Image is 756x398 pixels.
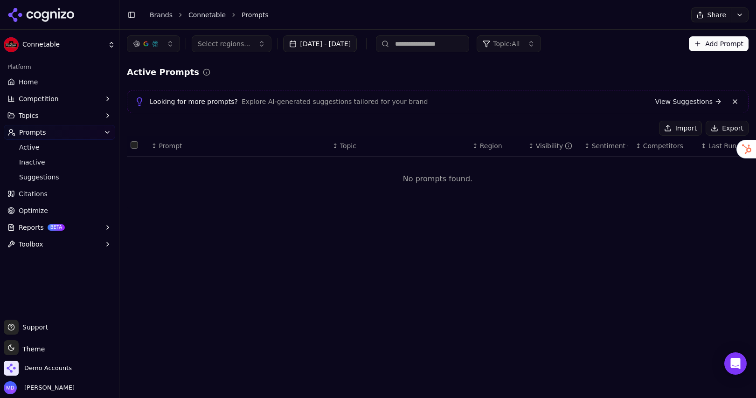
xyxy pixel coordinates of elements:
[636,141,694,151] div: ↕Competitors
[19,77,38,87] span: Home
[655,97,722,106] a: View Suggestions
[4,361,72,376] button: Open organization switcher
[525,136,581,157] th: brandMentionRate
[4,37,19,52] img: Connetable
[48,224,65,231] span: BETA
[4,75,115,89] a: Home
[528,141,577,151] div: ↕Visibility
[127,66,199,79] h2: Active Prompts
[480,141,502,151] span: Region
[127,136,749,201] div: Data table
[472,141,521,151] div: ↕Region
[127,157,749,201] td: No prompts found.
[24,364,72,372] span: Demo Accounts
[4,361,19,376] img: Demo Accounts
[4,91,115,106] button: Competition
[22,41,104,49] span: Connetable
[19,111,39,120] span: Topics
[659,121,702,136] button: Import
[4,60,115,75] div: Platform
[19,345,45,353] span: Theme
[340,141,356,151] span: Topic
[584,141,628,151] div: ↕Sentiment
[4,125,115,140] button: Prompts
[19,206,48,215] span: Optimize
[4,381,17,394] img: Melissa Dowd
[592,141,628,151] div: Sentiment
[581,136,632,157] th: sentiment
[19,223,44,232] span: Reports
[729,96,741,107] button: Dismiss banner
[4,237,115,252] button: Toolbox
[632,136,697,157] th: Competitors
[159,141,182,151] span: Prompt
[329,136,469,157] th: Topic
[19,323,48,332] span: Support
[15,141,104,154] a: Active
[706,121,749,136] button: Export
[333,141,465,151] div: ↕Topic
[188,10,226,20] a: Connetable
[242,97,428,106] span: Explore AI-generated suggestions tailored for your brand
[536,141,573,151] div: Visibility
[19,240,43,249] span: Toolbox
[150,11,173,19] a: Brands
[283,35,357,52] button: [DATE] - [DATE]
[4,381,75,394] button: Open user button
[19,143,100,152] span: Active
[15,171,104,184] a: Suggestions
[493,39,520,48] span: Topic: All
[19,158,100,167] span: Inactive
[708,141,736,151] span: Last Run
[150,10,673,20] nav: breadcrumb
[198,39,250,48] span: Select regions...
[691,7,731,22] button: Share
[4,203,115,218] a: Optimize
[21,384,75,392] span: [PERSON_NAME]
[724,352,747,375] div: Open Intercom Messenger
[15,156,104,169] a: Inactive
[19,172,100,182] span: Suggestions
[701,141,745,151] div: ↕Last Run
[4,186,115,201] a: Citations
[469,136,525,157] th: Region
[19,94,59,103] span: Competition
[19,189,48,199] span: Citations
[148,136,329,157] th: Prompt
[4,108,115,123] button: Topics
[643,141,683,151] span: Competitors
[131,141,138,149] button: Select all rows
[19,128,46,137] span: Prompts
[150,97,238,106] span: Looking for more prompts?
[242,10,269,20] span: Prompts
[152,141,325,151] div: ↕Prompt
[4,220,115,235] button: ReportsBETA
[697,136,749,157] th: Last Run
[689,36,749,51] button: Add Prompt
